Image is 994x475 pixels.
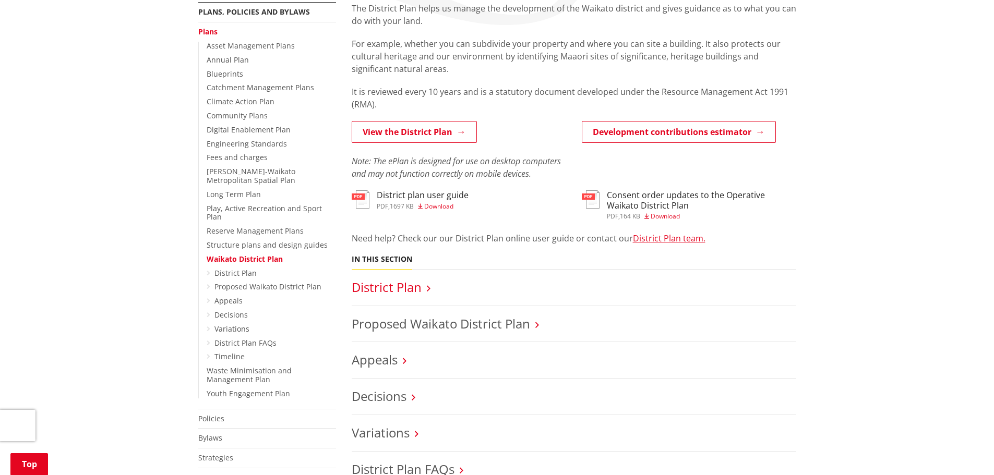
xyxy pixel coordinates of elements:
a: View the District Plan [352,121,477,143]
a: Play, Active Recreation and Sport Plan [207,203,322,222]
a: Annual Plan [207,55,249,65]
a: Asset Management Plans [207,41,295,51]
div: , [377,203,469,210]
a: Digital Enablement Plan [207,125,291,135]
img: document-pdf.svg [582,190,600,209]
a: Catchment Management Plans [207,82,314,92]
a: Climate Action Plan [207,96,274,106]
a: Variations [214,324,249,334]
a: District Plan FAQs [214,338,277,348]
span: pdf [607,212,618,221]
a: Community Plans [207,111,268,120]
a: Appeals [214,296,243,306]
a: Development contributions estimator [582,121,776,143]
span: 1697 KB [390,202,414,211]
span: pdf [377,202,388,211]
span: Download [651,212,680,221]
h5: In this section [352,255,412,264]
a: Top [10,453,48,475]
h3: District plan user guide [377,190,469,200]
em: Note: The ePlan is designed for use on desktop computers and may not function correctly on mobile... [352,155,561,179]
a: Appeals [352,351,398,368]
a: Engineering Standards [207,139,287,149]
a: Fees and charges [207,152,268,162]
p: Need help? Check our our District Plan online user guide or contact our [352,232,796,245]
a: Variations [352,424,410,441]
a: Bylaws [198,433,222,443]
a: Policies [198,413,224,423]
a: District Plan [352,278,422,296]
a: Blueprints [207,69,243,79]
p: The District Plan helps us manage the development of the Waikato district and gives guidance as t... [352,2,796,27]
a: Proposed Waikato District Plan [214,282,321,291]
div: , [607,213,796,220]
a: Youth Engagement Plan [207,388,290,398]
span: 164 KB [620,212,640,221]
a: Proposed Waikato District Plan [352,315,530,332]
img: document-pdf.svg [352,190,369,209]
a: Reserve Management Plans [207,226,304,236]
a: Plans, policies and bylaws [198,7,310,17]
span: Download [424,202,453,211]
a: Plans [198,27,218,36]
a: [PERSON_NAME]-Waikato Metropolitan Spatial Plan [207,166,295,185]
a: Timeline [214,351,245,361]
a: Waikato District Plan [207,254,283,264]
h3: Consent order updates to the Operative Waikato District Plan [607,190,796,210]
a: Strategies [198,453,233,462]
a: Consent order updates to the Operative Waikato District Plan pdf,164 KB Download [582,190,796,219]
p: It is reviewed every 10 years and is a statutory document developed under the Resource Management... [352,86,796,111]
a: Long Term Plan [207,189,261,199]
a: District plan user guide pdf,1697 KB Download [352,190,469,209]
p: For example, whether you can subdivide your property and where you can site a building. It also p... [352,38,796,75]
a: Decisions [214,310,248,320]
a: Waste Minimisation and Management Plan [207,366,292,384]
a: District Plan team. [633,233,705,244]
iframe: Messenger Launcher [946,431,984,469]
a: Structure plans and design guides [207,240,328,250]
a: Decisions [352,387,406,405]
a: District Plan [214,268,257,278]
